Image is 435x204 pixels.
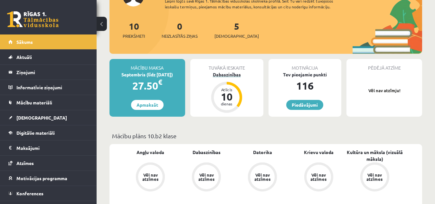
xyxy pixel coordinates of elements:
a: Dabaszinības Atlicis 10 dienas [190,71,263,114]
div: Pēdējā atzīme [346,59,422,71]
div: Vēl nav atzīmes [310,173,328,181]
div: Mācību maksa [109,59,185,71]
div: Vēl nav atzīmes [366,173,384,181]
div: dienas [217,102,236,106]
div: Tev pieejamie punkti [269,71,342,78]
a: Piedāvājumi [286,100,323,110]
a: [DEMOGRAPHIC_DATA] [8,110,89,125]
a: Sākums [8,34,89,49]
span: € [158,77,162,87]
a: Vēl nav atzīmes [178,162,234,193]
a: Aktuāli [8,50,89,64]
span: Neizlasītās ziņas [162,33,198,39]
span: [DEMOGRAPHIC_DATA] [16,115,67,121]
legend: Informatīvie ziņojumi [16,80,89,95]
a: Konferences [8,186,89,201]
a: 0Neizlasītās ziņas [162,20,198,39]
a: Dabaszinības [193,149,221,156]
span: [DEMOGRAPHIC_DATA] [214,33,259,39]
div: Motivācija [269,59,342,71]
a: 5[DEMOGRAPHIC_DATA] [214,20,259,39]
a: 10Priekšmeti [123,20,145,39]
a: Rīgas 1. Tālmācības vidusskola [7,11,59,27]
div: Vēl nav atzīmes [141,173,159,181]
a: Digitālie materiāli [8,125,89,140]
a: Vēl nav atzīmes [347,162,403,193]
legend: Ziņojumi [16,65,89,80]
span: Mācību materiāli [16,100,52,105]
div: Dabaszinības [190,71,263,78]
a: Informatīvie ziņojumi [8,80,89,95]
a: Vēl nav atzīmes [122,162,178,193]
div: 27.50 [109,78,185,93]
a: Kultūra un māksla (vizuālā māksla) [347,149,403,162]
span: Atzīmes [16,160,34,166]
div: 10 [217,92,236,102]
span: Sākums [16,39,33,45]
div: Septembris (līdz [DATE]) [109,71,185,78]
a: Motivācijas programma [8,171,89,186]
a: Datorika [253,149,272,156]
a: Angļu valoda [137,149,164,156]
a: Vēl nav atzīmes [291,162,347,193]
a: Maksājumi [8,141,89,155]
p: Vēl nav atzīmju! [350,87,419,94]
div: Vēl nav atzīmes [253,173,271,181]
a: Mācību materiāli [8,95,89,110]
div: 116 [269,78,342,93]
span: Digitālie materiāli [16,130,55,136]
span: Konferences [16,190,43,196]
a: Krievu valoda [304,149,334,156]
div: Vēl nav atzīmes [197,173,215,181]
span: Aktuāli [16,54,32,60]
a: Ziņojumi [8,65,89,80]
span: Priekšmeti [123,33,145,39]
a: Vēl nav atzīmes [234,162,290,193]
a: Atzīmes [8,156,89,170]
div: Tuvākā ieskaite [190,59,263,71]
legend: Maksājumi [16,141,89,155]
a: Apmaksāt [131,100,164,110]
span: Motivācijas programma [16,175,67,181]
div: Atlicis [217,88,236,92]
p: Mācību plāns 10.b2 klase [112,131,420,140]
